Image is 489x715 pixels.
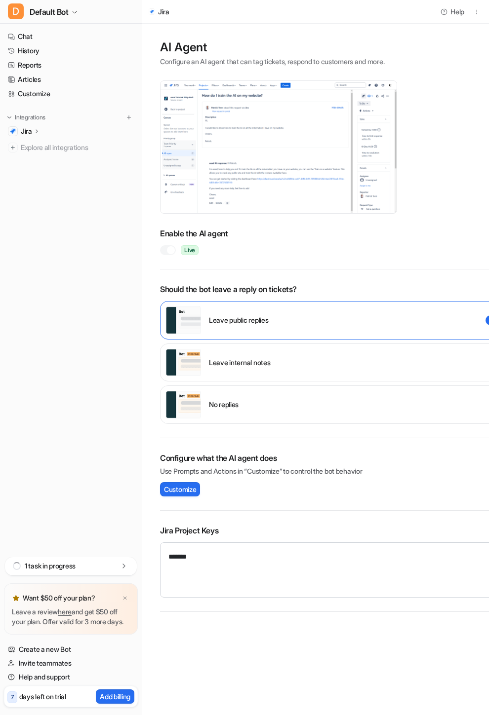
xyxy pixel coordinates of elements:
span: Customize [164,484,196,494]
a: Help and support [4,670,138,684]
img: user [165,349,201,376]
img: x [122,595,128,602]
p: 1 task in progress [25,561,76,571]
button: Add billing [96,689,134,704]
img: explore all integrations [8,143,18,152]
a: Customize [4,87,138,101]
p: Leave internal notes [209,357,270,368]
button: Integrations [4,113,48,122]
span: D [8,3,24,19]
p: days left on trial [19,691,66,702]
span: Live [181,245,199,255]
a: History [4,44,138,58]
a: Chat [4,30,138,43]
div: Jira [158,6,169,17]
a: here [58,607,72,616]
img: jira [148,8,155,15]
p: Jira [21,126,32,136]
span: Explore all integrations [21,140,134,155]
p: Integrations [15,113,45,121]
a: Create a new Bot [4,642,138,656]
img: star [12,594,20,602]
img: Jira [10,128,16,134]
button: Help [438,4,468,19]
img: menu_add.svg [125,114,132,121]
span: Default Bot [30,5,69,19]
p: Add billing [100,691,130,702]
img: jsm_ai_agent.png [161,81,397,214]
a: Explore all integrations [4,141,138,154]
a: Articles [4,73,138,86]
p: 7 [11,693,14,702]
img: user [165,306,201,334]
a: Reports [4,58,138,72]
img: user [165,391,201,418]
a: Invite teammates [4,656,138,670]
p: Leave public replies [209,315,268,325]
p: Want $50 off your plan? [23,593,95,603]
img: expand menu [6,114,13,121]
p: Leave a review and get $50 off your plan. Offer valid for 3 more days. [12,607,130,627]
p: No replies [209,399,239,410]
button: Customize [160,482,200,496]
